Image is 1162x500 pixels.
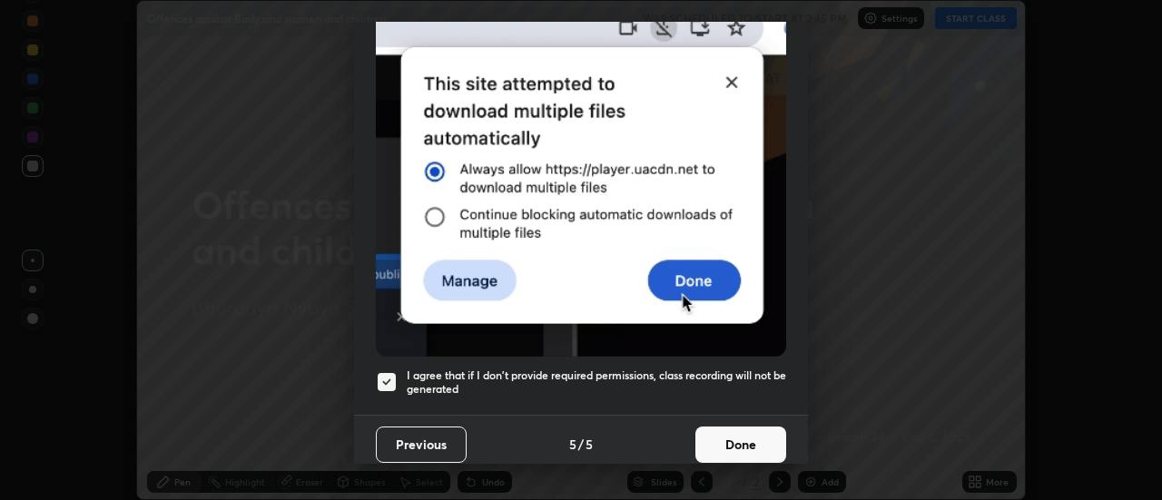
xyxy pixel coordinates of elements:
button: Done [695,426,786,463]
h4: 5 [569,435,576,454]
h4: / [578,435,584,454]
h5: I agree that if I don't provide required permissions, class recording will not be generated [407,368,786,397]
h4: 5 [586,435,593,454]
button: Previous [376,426,467,463]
